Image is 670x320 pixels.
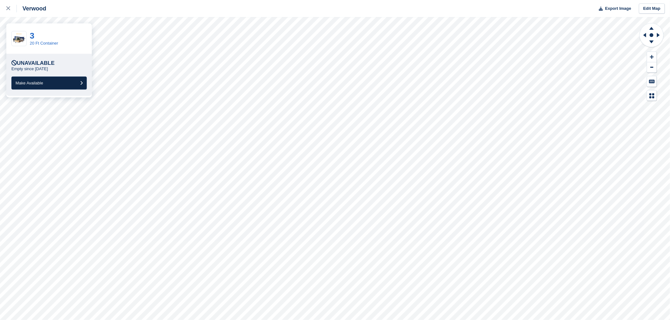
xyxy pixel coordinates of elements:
[17,5,46,12] div: Verwood
[605,5,631,12] span: Export Image
[647,76,657,87] button: Keyboard Shortcuts
[16,81,43,85] span: Make Available
[11,66,48,71] p: Empty since [DATE]
[30,41,58,46] a: 20 Ft Container
[12,33,26,44] img: Screenshot%202025-03-20%20at%2015.36.26.png
[595,3,631,14] button: Export Image
[647,52,657,62] button: Zoom In
[639,3,665,14] a: Edit Map
[30,31,34,40] a: 3
[11,77,87,89] button: Make Available
[647,62,657,73] button: Zoom Out
[647,90,657,101] button: Map Legend
[11,60,54,66] div: Unavailable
